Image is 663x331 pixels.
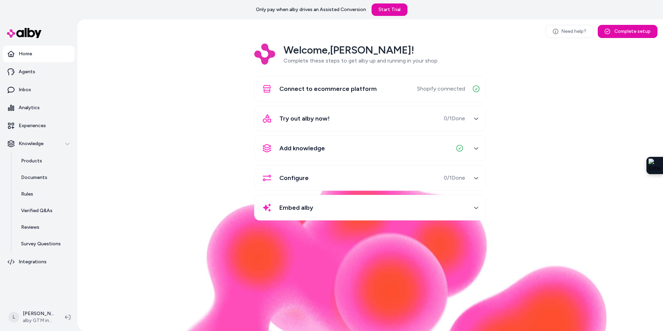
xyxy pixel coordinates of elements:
[3,117,75,134] a: Experiences
[279,84,377,94] span: Connect to ecommerce platform
[23,310,54,317] p: [PERSON_NAME]
[8,312,19,323] span: L
[21,207,52,214] p: Verified Q&As
[279,203,313,212] span: Embed alby
[14,236,75,252] a: Survey Questions
[259,170,482,186] button: Configure0/1Done
[23,317,54,324] span: alby GTM internal
[259,140,482,157] button: Add knowledge
[133,166,608,331] img: alby Bubble
[648,159,661,172] img: Extension Icon
[21,224,39,231] p: Reviews
[259,110,482,127] button: Try out alby now!0/1Done
[7,28,41,38] img: alby Logo
[21,240,61,247] p: Survey Questions
[279,114,330,123] span: Try out alby now!
[444,114,465,123] span: 0 / 1 Done
[19,140,44,147] p: Knowledge
[19,50,32,57] p: Home
[417,85,465,93] span: Shopify connected
[14,202,75,219] a: Verified Q&As
[444,174,465,182] span: 0 / 1 Done
[14,186,75,202] a: Rules
[19,86,31,93] p: Inbox
[254,44,275,65] img: Logo
[3,254,75,270] a: Integrations
[14,219,75,236] a: Reviews
[259,81,482,97] button: Connect to ecommerce platformShopify connected
[256,6,366,13] p: Only pay when alby drives an Assisted Conversion
[19,104,40,111] p: Analytics
[279,173,309,183] span: Configure
[4,306,59,328] button: L[PERSON_NAME]alby GTM internal
[19,122,46,129] p: Experiences
[546,25,594,38] a: Need help?
[284,57,439,64] span: Complete these steps to get alby up and running in your shop.
[284,44,439,57] h2: Welcome, [PERSON_NAME] !
[19,258,47,265] p: Integrations
[259,199,482,216] button: Embed alby
[14,169,75,186] a: Documents
[21,191,33,198] p: Rules
[21,158,42,164] p: Products
[279,143,325,153] span: Add knowledge
[372,3,407,16] a: Start Trial
[14,153,75,169] a: Products
[3,46,75,62] a: Home
[598,25,657,38] button: Complete setup
[19,68,35,75] p: Agents
[3,82,75,98] a: Inbox
[3,135,75,152] button: Knowledge
[3,100,75,116] a: Analytics
[21,174,47,181] p: Documents
[3,64,75,80] a: Agents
